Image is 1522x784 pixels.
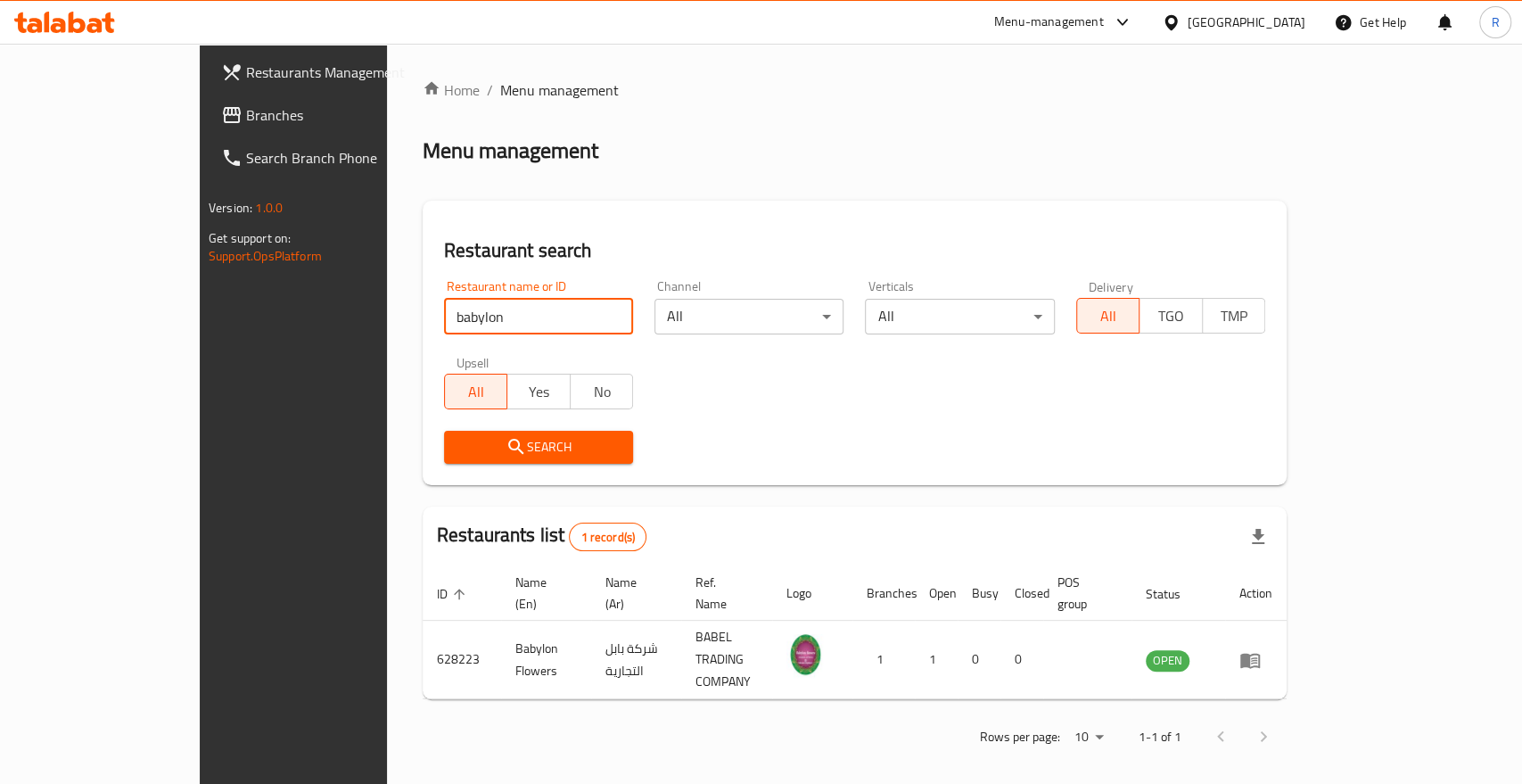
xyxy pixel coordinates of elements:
button: No [570,374,633,409]
button: Search [444,431,633,464]
th: Open [915,566,958,621]
td: BABEL TRADING COMPANY [681,621,772,699]
div: Menu-management [994,12,1104,33]
span: Version: [209,196,252,219]
span: POS group [1057,572,1110,615]
div: Menu [1239,649,1272,671]
span: OPEN [1146,650,1189,671]
td: شركة بابل التجارية [591,621,681,699]
li: / [487,79,493,101]
td: 628223 [423,621,501,699]
th: Action [1225,566,1287,621]
span: 1.0.0 [255,196,283,219]
span: Get support on: [209,227,291,250]
a: Branches [207,94,454,136]
p: 1-1 of 1 [1139,726,1181,748]
h2: Menu management [423,136,598,165]
span: 1 record(s) [570,529,646,546]
a: Search Branch Phone [207,136,454,179]
div: OPEN [1146,650,1189,672]
label: Upsell [457,356,490,368]
span: Ref. Name [695,572,751,615]
div: All [654,299,843,334]
div: Total records count [569,523,646,551]
table: enhanced table [423,566,1287,699]
span: TMP [1210,303,1258,329]
td: 1 [915,621,958,699]
span: Search Branch Phone [246,147,440,169]
span: Search [458,436,619,458]
span: All [452,379,500,405]
h2: Restaurants list [437,522,646,551]
button: TMP [1202,298,1265,334]
a: Restaurants Management [207,51,454,94]
div: Export file [1237,516,1279,558]
h2: Restaurant search [444,237,1265,264]
td: 1 [852,621,915,699]
span: Name (En) [515,572,570,615]
span: TGO [1147,303,1195,329]
span: ID [437,583,471,605]
button: All [1076,298,1139,334]
th: Closed [1000,566,1043,621]
th: Logo [772,566,852,621]
div: All [865,299,1054,334]
span: All [1084,303,1132,329]
label: Delivery [1089,280,1133,293]
button: All [444,374,507,409]
p: Rows per page: [980,726,1060,748]
button: Yes [506,374,570,409]
div: Rows per page: [1067,724,1110,751]
button: TGO [1139,298,1202,334]
div: [GEOGRAPHIC_DATA] [1188,12,1305,32]
span: Name (Ar) [605,572,660,615]
input: Search for restaurant name or ID.. [444,299,633,334]
th: Branches [852,566,915,621]
th: Busy [958,566,1000,621]
img: Babylon Flowers [786,634,831,679]
td: 0 [1000,621,1043,699]
td: Babylon Flowers [501,621,591,699]
span: No [578,379,626,405]
a: Support.OpsPlatform [209,244,322,268]
span: Branches [246,104,440,126]
span: Status [1146,583,1204,605]
span: Yes [514,379,563,405]
span: Menu management [500,79,619,101]
span: R [1491,12,1499,32]
span: Restaurants Management [246,62,440,83]
nav: breadcrumb [423,79,1287,101]
td: 0 [958,621,1000,699]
